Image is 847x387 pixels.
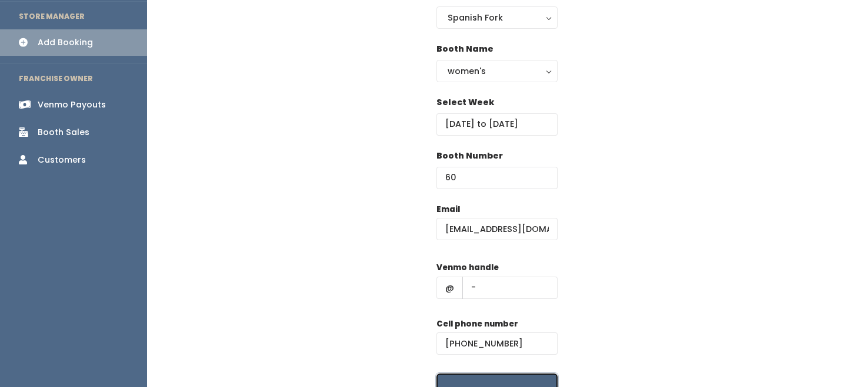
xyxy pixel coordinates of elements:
label: Cell phone number [436,318,518,330]
label: Booth Number [436,150,503,162]
button: women's [436,60,558,82]
div: Spanish Fork [448,11,546,24]
input: @ . [436,218,558,240]
input: Booth Number [436,167,558,189]
div: Venmo Payouts [38,99,106,111]
input: Select week [436,113,558,136]
label: Venmo handle [436,262,499,274]
button: Spanish Fork [436,6,558,29]
div: Customers [38,154,86,166]
span: @ [436,277,463,299]
label: Email [436,204,460,216]
div: Add Booking [38,36,93,49]
input: (___) ___-____ [436,332,558,355]
div: women's [448,65,546,78]
label: Booth Name [436,43,493,55]
label: Select Week [436,96,494,109]
div: Booth Sales [38,126,89,139]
